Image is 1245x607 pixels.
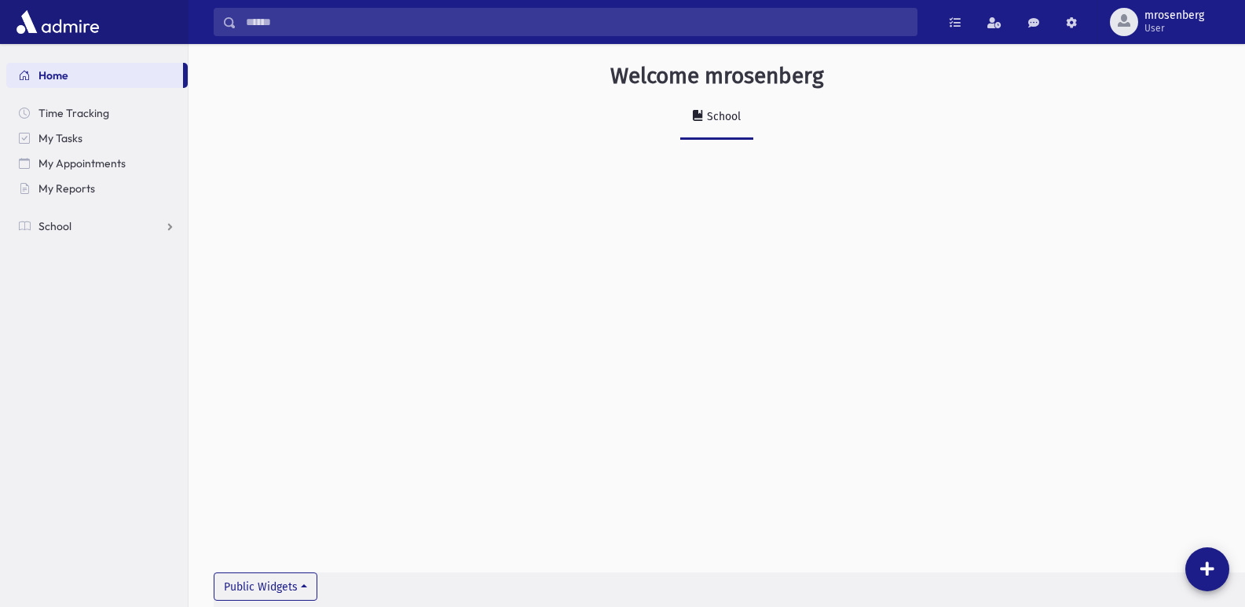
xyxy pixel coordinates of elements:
[38,219,71,233] span: School
[6,176,188,201] a: My Reports
[236,8,917,36] input: Search
[6,151,188,176] a: My Appointments
[38,68,68,82] span: Home
[214,572,317,601] button: Public Widgets
[38,106,109,120] span: Time Tracking
[38,156,126,170] span: My Appointments
[6,214,188,239] a: School
[1144,9,1204,22] span: mrosenberg
[38,131,82,145] span: My Tasks
[38,181,95,196] span: My Reports
[680,96,753,140] a: School
[6,101,188,126] a: Time Tracking
[1144,22,1204,35] span: User
[704,110,741,123] div: School
[6,126,188,151] a: My Tasks
[13,6,103,38] img: AdmirePro
[610,63,824,90] h3: Welcome mrosenberg
[6,63,183,88] a: Home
